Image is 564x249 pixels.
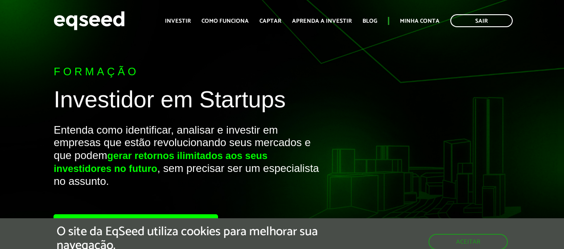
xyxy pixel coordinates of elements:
[54,87,322,117] h1: Investidor em Startups
[54,65,322,78] p: Formação
[259,18,281,24] a: Captar
[54,9,125,33] img: EqSeed
[400,18,440,24] a: Minha conta
[292,18,352,24] a: Aprenda a investir
[202,18,249,24] a: Como funciona
[54,214,218,237] a: Quero acessar o curso
[450,14,513,27] a: Sair
[165,18,191,24] a: Investir
[54,124,322,215] p: Entenda como identificar, analisar e investir em empresas que estão revolucionando seus mercados ...
[362,18,377,24] a: Blog
[54,150,268,174] strong: gerar retornos ilimitados aos seus investidores no futuro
